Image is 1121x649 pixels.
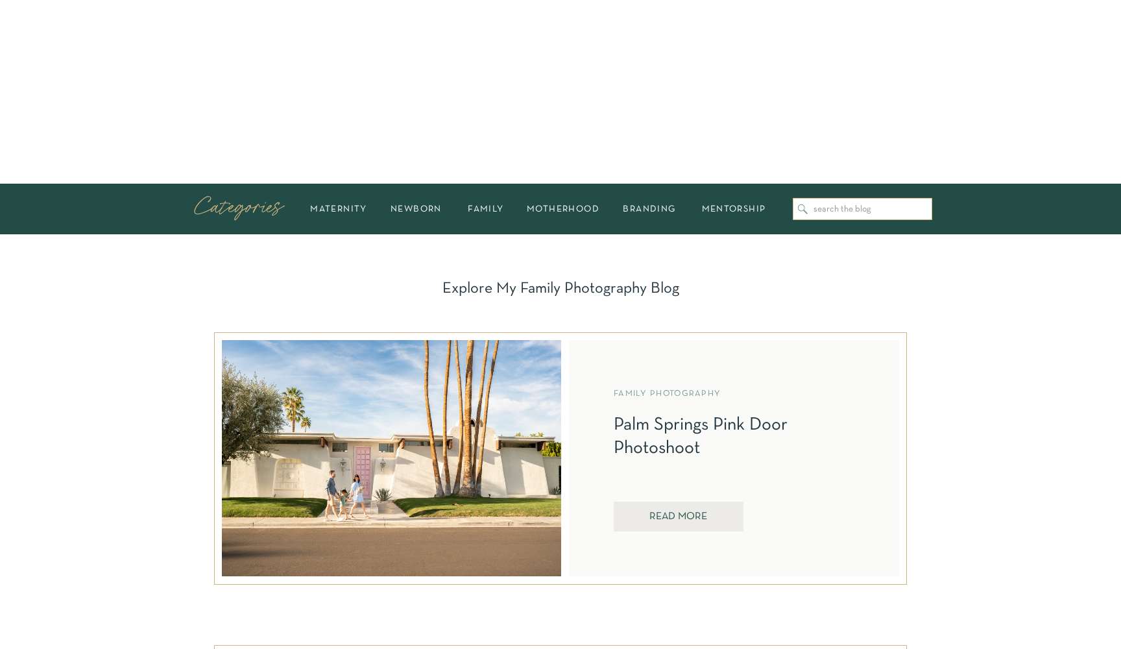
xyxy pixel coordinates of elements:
a: motherhood [521,205,605,213]
p: Categories [194,195,293,223]
img: family of four walking in front of that pink door in Palm Springs. [222,340,561,576]
a: family [460,205,512,213]
a: family photography [614,390,721,398]
a: Palm Springs Pink Door Photoshoot [614,417,788,457]
a: maternity [305,205,372,213]
h1: Explore My Family Photography Blog [436,279,685,297]
a: newborn [381,205,452,213]
a: mentorship [693,205,774,213]
a: branding [614,205,685,213]
a: REad More [632,511,725,524]
input: search the blog [814,204,926,214]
